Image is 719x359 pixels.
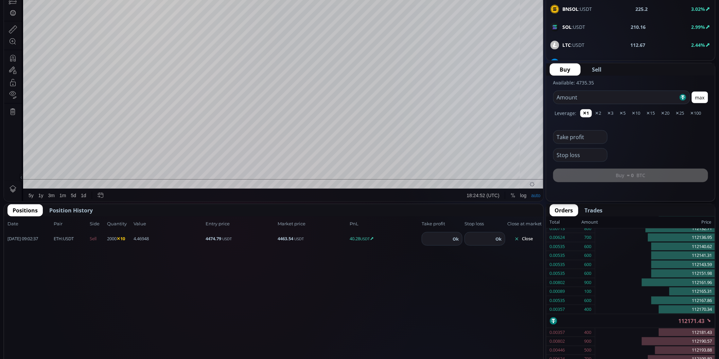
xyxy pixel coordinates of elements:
[659,109,672,117] button: ✕20
[595,278,715,287] div: 112161.96
[553,79,594,86] label: Available: 4735.35
[563,60,576,66] b: DASH
[584,242,592,251] div: 600
[54,221,88,227] span: Pair
[117,235,125,242] b: ✕10
[595,260,715,269] div: 112143.59
[464,221,505,227] span: Stop loss
[584,251,592,260] div: 600
[584,337,592,346] div: 900
[134,235,204,242] span: 4.46948
[585,206,603,214] span: Trades
[584,305,592,314] div: 400
[6,91,12,97] div: 
[629,109,643,117] button: ✕10
[360,236,370,241] small: USDT
[34,273,39,279] div: 1y
[595,346,715,355] div: 112193.88
[493,235,504,243] button: Ok
[550,278,565,287] div: 0.00802
[13,206,38,214] span: Positions
[563,5,592,13] span: :USDT
[550,260,565,269] div: 0.00535
[33,16,44,22] div: 1D
[584,233,592,242] div: 700
[516,273,523,279] div: log
[24,273,30,279] div: 5y
[44,204,98,216] button: Position History
[7,204,43,216] button: Positions
[605,109,616,117] button: ✕3
[631,41,646,49] b: 112.67
[592,65,602,74] span: Sell
[617,109,629,117] button: ✕5
[560,65,571,74] span: Buy
[463,273,495,279] span: 18:24:52 (UTC)
[507,233,540,244] button: Close
[584,296,592,305] div: 600
[563,59,590,67] span: :USDT
[422,221,462,227] span: Take profit
[127,4,147,9] div: Indicators
[69,16,75,22] div: Market open
[550,337,565,346] div: 0.00802
[90,221,105,227] span: Side
[584,224,592,233] div: 800
[555,110,577,117] label: Leverage:
[584,260,592,269] div: 600
[44,16,64,22] div: Bitcoin
[514,270,525,283] div: Toggle Log Scale
[593,109,604,117] button: ✕2
[107,235,131,242] span: 2000
[49,206,93,214] span: Position History
[91,270,102,283] div: Go to
[550,233,565,242] div: 0.00624
[54,235,74,242] span: :USDT
[67,273,72,279] div: 5d
[22,16,33,22] div: BTC
[90,235,105,242] span: Sell
[550,305,565,314] div: 0.00357
[595,287,715,296] div: 112165.31
[636,5,648,13] b: 225.2
[504,270,514,283] div: Toggle Percentage
[563,24,572,30] b: SOL
[294,236,304,241] small: USDT
[595,296,715,305] div: 112167.86
[550,346,565,355] div: 0.00446
[550,224,565,233] div: 0.00713
[584,287,592,296] div: 100
[451,235,461,243] button: Ok
[595,242,715,251] div: 112140.62
[350,235,420,242] span: 40.28
[580,204,608,216] button: Trades
[595,305,715,314] div: 112170.34
[595,337,715,346] div: 112190.57
[595,328,715,337] div: 112181.43
[584,278,592,287] div: 900
[77,273,82,279] div: 1d
[595,269,715,278] div: 112151.98
[584,328,592,337] div: 400
[350,221,420,227] span: PnL
[44,273,51,279] div: 3m
[91,4,111,9] div: Compare
[507,221,540,227] span: Close at market
[550,269,565,278] div: 0.00535
[691,60,705,66] b: 4.43%
[555,206,573,214] span: Orders
[580,109,592,117] button: ✕1
[54,235,62,242] b: ETH
[688,109,704,117] button: ✕100
[550,242,565,251] div: 0.00535
[278,235,293,242] b: 4463.54
[582,218,598,227] div: Amount
[16,254,19,263] div: Hide Drawings Toolbar
[595,233,715,242] div: 112136.95
[525,270,539,283] div: Toggle Auto Scale
[107,221,131,227] span: Quantity
[691,6,705,12] b: 3.02%
[550,296,565,305] div: 0.00535
[206,235,221,242] b: 4474.79
[460,270,498,283] button: 18:24:52 (UTC)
